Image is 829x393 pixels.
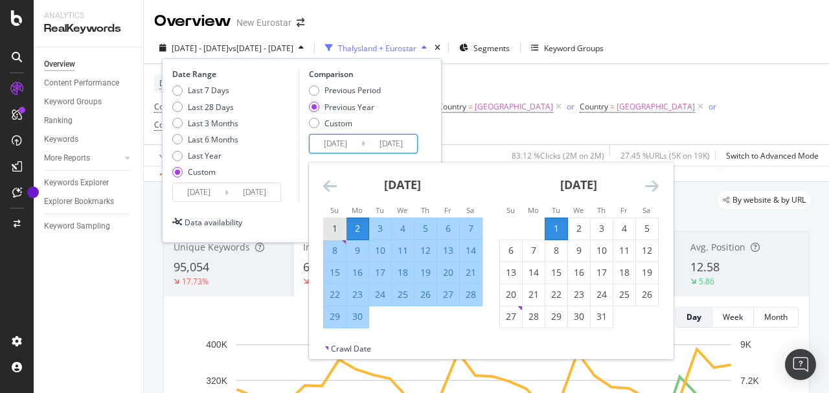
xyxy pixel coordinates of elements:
[567,100,574,113] button: or
[391,284,414,306] td: Selected. Wednesday, September 25, 2024
[414,266,437,279] div: 19
[172,85,238,96] div: Last 7 Days
[154,10,231,32] div: Overview
[303,241,356,253] span: Impressions
[567,101,574,112] div: or
[365,135,417,153] input: End Date
[324,118,352,129] div: Custom
[391,240,414,262] td: Selected. Wednesday, September 11, 2024
[346,284,369,306] td: Selected. Monday, September 23, 2024
[591,288,613,301] div: 24
[414,240,437,262] td: Selected. Thursday, September 12, 2024
[444,205,451,215] small: Fr
[523,310,545,323] div: 28
[44,219,134,233] a: Keyword Sampling
[323,262,346,284] td: Selected. Sunday, September 15, 2024
[392,288,414,301] div: 25
[324,266,346,279] div: 15
[591,310,613,323] div: 31
[590,240,613,262] td: Choose Thursday, October 10, 2024 as your check-in date. It’s available.
[613,218,635,240] td: Choose Friday, October 4, 2024 as your check-in date. It’s available.
[44,58,75,71] div: Overview
[545,240,567,262] td: Choose Tuesday, October 8, 2024 as your check-in date. It’s available.
[172,134,238,145] div: Last 6 Months
[324,310,346,323] div: 29
[597,205,606,215] small: Th
[338,43,416,54] div: Thalysland + Eurostar
[44,114,73,128] div: Ranking
[185,217,242,228] div: Data availability
[560,177,597,192] strong: [DATE]
[567,262,590,284] td: Choose Wednesday, October 16, 2024 as your check-in date. It’s available.
[568,266,590,279] div: 16
[188,118,238,129] div: Last 3 Months
[437,244,459,257] div: 13
[568,288,590,301] div: 23
[324,85,381,96] div: Previous Period
[352,205,363,215] small: Mo
[591,266,613,279] div: 17
[754,307,799,328] button: Month
[44,95,102,109] div: Keyword Groups
[460,222,482,235] div: 7
[44,95,134,109] a: Keyword Groups
[642,205,650,215] small: Sa
[323,218,346,240] td: Choose Sunday, September 1, 2024 as your check-in date. It’s available.
[437,222,459,235] div: 6
[44,10,133,21] div: Analytics
[499,306,522,328] td: Choose Sunday, October 27, 2024 as your check-in date. It’s available.
[44,76,119,90] div: Content Performance
[346,218,369,240] td: Selected as start date. Monday, September 2, 2024
[709,100,716,113] button: or
[437,262,459,284] td: Selected. Friday, September 20, 2024
[188,134,238,145] div: Last 6 Months
[324,288,346,301] div: 22
[723,311,743,322] div: Week
[709,101,716,112] div: or
[414,284,437,306] td: Selected. Thursday, September 26, 2024
[690,259,720,275] span: 12.58
[437,284,459,306] td: Selected. Friday, September 27, 2024
[726,150,819,161] div: Switch to Advanced Mode
[620,205,628,215] small: Fr
[500,288,522,301] div: 20
[473,43,510,54] span: Segments
[718,191,811,209] div: legacy label
[545,288,567,301] div: 22
[154,119,183,130] span: Country
[740,339,752,350] text: 9K
[206,376,227,386] text: 320K
[613,284,635,306] td: Choose Friday, October 25, 2024 as your check-in date. It’s available.
[172,150,238,161] div: Last Year
[414,218,437,240] td: Selected. Thursday, September 5, 2024
[522,284,545,306] td: Choose Monday, October 21, 2024 as your check-in date. It’s available.
[297,18,304,27] div: arrow-right-arrow-left
[309,69,422,80] div: Comparison
[384,177,421,192] strong: [DATE]
[182,276,209,287] div: 17.73%
[44,114,134,128] a: Ranking
[500,244,522,257] div: 6
[369,244,391,257] div: 10
[44,152,90,165] div: More Reports
[545,284,567,306] td: Choose Tuesday, October 22, 2024 as your check-in date. It’s available.
[676,307,712,328] button: Day
[309,85,381,96] div: Previous Period
[635,284,658,306] td: Choose Saturday, October 26, 2024 as your check-in date. It’s available.
[323,284,346,306] td: Selected. Sunday, September 22, 2024
[44,21,133,36] div: RealKeywords
[44,133,134,146] a: Keywords
[369,240,391,262] td: Selected. Tuesday, September 10, 2024
[568,222,590,235] div: 2
[437,218,459,240] td: Selected. Friday, September 6, 2024
[323,306,346,328] td: Selected. Sunday, September 29, 2024
[732,196,806,204] span: By website & by URL
[330,205,339,215] small: Su
[545,310,567,323] div: 29
[721,145,819,166] button: Switch to Advanced Mode
[44,195,134,208] a: Explorer Bookmarks
[635,218,658,240] td: Choose Saturday, October 5, 2024 as your check-in date. It’s available.
[154,38,309,58] button: [DATE] - [DATE]vs[DATE] - [DATE]
[414,288,437,301] div: 26
[346,310,369,323] div: 30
